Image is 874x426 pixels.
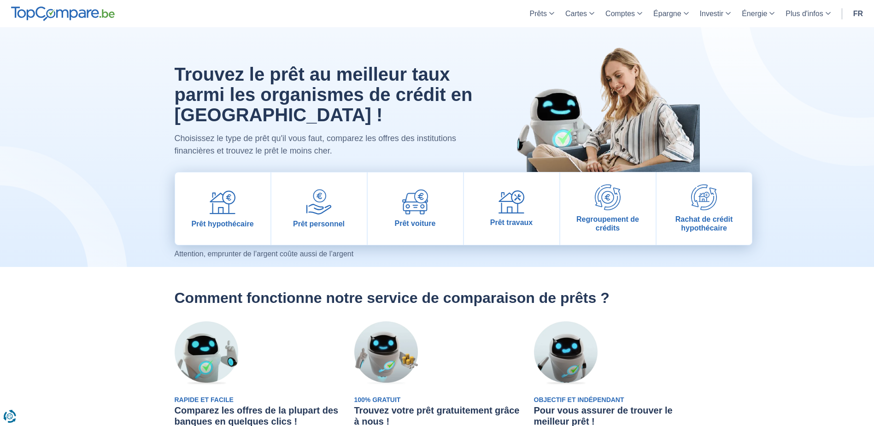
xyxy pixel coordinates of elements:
[175,64,475,125] h1: Trouvez le prêt au meilleur taux parmi les organismes de crédit en [GEOGRAPHIC_DATA] !
[191,219,253,228] span: Prêt hypothécaire
[560,172,656,245] a: Regroupement de crédits
[306,189,332,215] img: Prêt personnel
[660,215,748,232] span: Rachat de crédit hypothécaire
[354,396,401,403] span: 100% Gratuit
[402,189,428,214] img: Prêt voiture
[464,172,559,245] a: Prêt travaux
[368,172,463,245] a: Prêt voiture
[175,289,700,307] h2: Comment fonctionne notre service de comparaison de prêts ?
[490,218,533,227] span: Prêt travaux
[534,396,624,403] span: Objectif et Indépendant
[210,189,235,215] img: Prêt hypothécaire
[657,172,752,245] a: Rachat de crédit hypothécaire
[354,321,418,385] img: 100% Gratuit
[293,219,345,228] span: Prêt personnel
[595,184,621,210] img: Regroupement de crédits
[564,215,652,232] span: Regroupement de crédits
[11,6,115,21] img: TopCompare
[175,321,238,385] img: Rapide et Facile
[497,27,700,205] img: image-hero
[271,172,367,245] a: Prêt personnel
[175,132,475,157] p: Choisissez le type de prêt qu'il vous faut, comparez les offres des institutions financières et t...
[691,184,717,210] img: Rachat de crédit hypothécaire
[175,396,234,403] span: Rapide et Facile
[395,219,436,228] span: Prêt voiture
[175,172,270,245] a: Prêt hypothécaire
[499,190,524,214] img: Prêt travaux
[534,321,598,385] img: Objectif et Indépendant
